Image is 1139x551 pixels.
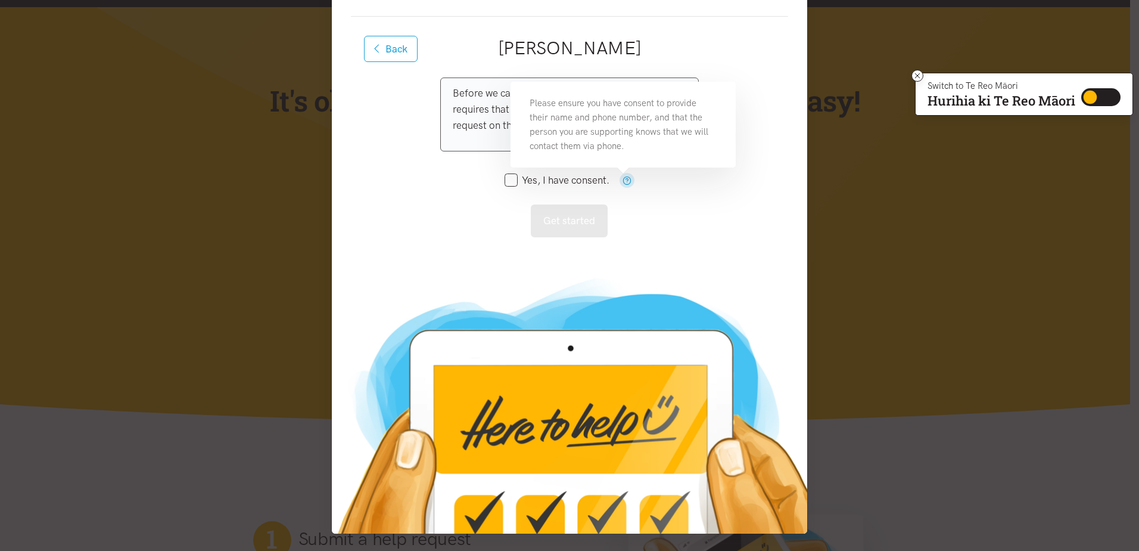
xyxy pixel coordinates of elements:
[928,95,1075,106] p: Hurihia ki Te Reo Māori
[505,175,609,185] label: Yes, I have consent.
[370,36,769,61] h2: [PERSON_NAME]
[928,82,1075,89] p: Switch to Te Reo Māori
[364,36,418,62] button: Back
[511,82,736,168] div: Please ensure you have consent to provide their name and phone number, and that the person you ar...
[453,85,686,134] p: Before we can accept this request, ‘Here to help u’ requires that you have consent to submit this...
